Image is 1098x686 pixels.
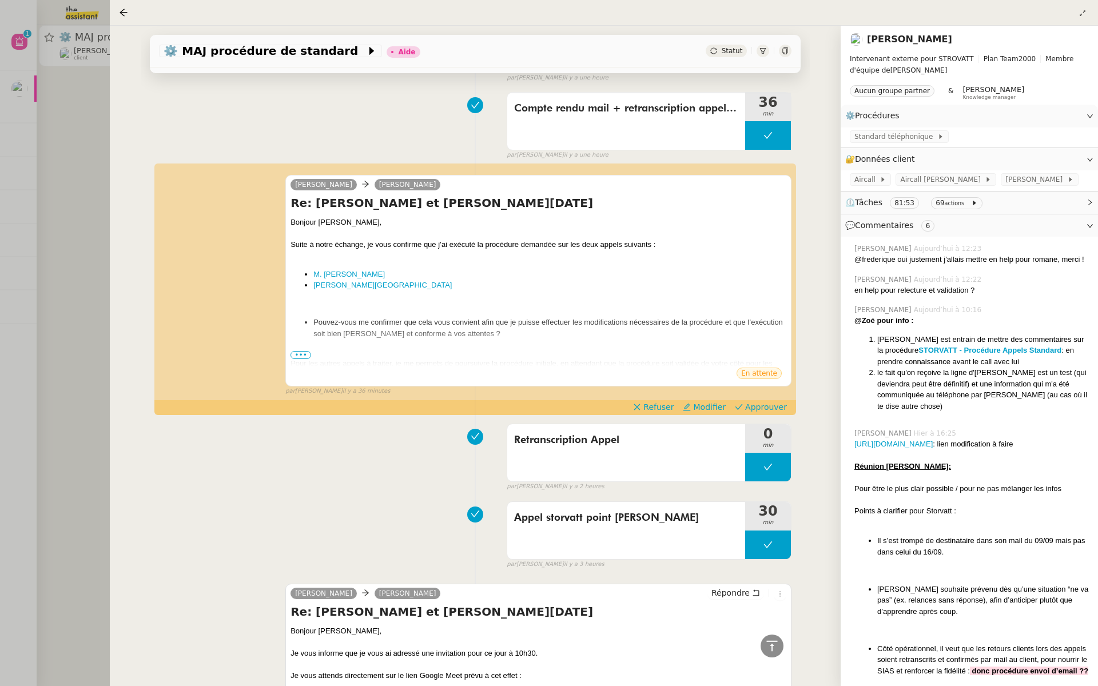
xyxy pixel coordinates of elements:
span: 2000 [1019,55,1036,63]
span: 0 [745,427,791,441]
span: min [745,109,791,119]
div: 🔐Données client [841,148,1098,170]
h4: Re: [PERSON_NAME] et [PERSON_NAME][DATE] [291,195,786,211]
span: Approuver [745,401,787,413]
span: ⚙️ MAJ procédure de standard [164,45,366,57]
li: le fait qu'on reçoive la ligne d'[PERSON_NAME] est un test (qui deviendra peut être définitif) et... [877,367,1089,412]
div: @frederique oui justement j'allais mettre en help pour romane, merci ! [854,254,1089,265]
span: min [745,441,791,450]
li: [PERSON_NAME] souhaite prévenu dès qu’une situation “ne va pas” (ex. relances sans réponse), afin... [877,584,1089,617]
span: par [507,482,516,492]
nz-tag: 6 [921,220,935,232]
span: [PERSON_NAME] [854,305,914,315]
span: Modifier [693,401,726,413]
div: Je vous attends directement sur le lien Google Meet prévu à cet effet : [291,670,786,681]
small: [PERSON_NAME] [507,73,608,83]
nz-tag: Aucun groupe partner [850,85,934,97]
div: ⏲️Tâches 81:53 69actions [841,192,1098,214]
span: Appel storvatt point [PERSON_NAME] [514,509,738,527]
button: Modifier [678,401,730,413]
span: 36 [745,95,791,109]
span: Intervenant externe pour STROVATT [850,55,974,63]
span: & [948,85,953,100]
span: Données client [855,154,915,163]
small: [PERSON_NAME] [507,560,604,569]
div: Bonjour [PERSON_NAME], [291,625,786,637]
span: par [507,150,516,160]
button: Refuser [628,401,678,413]
span: [PERSON_NAME] [295,181,352,189]
span: il y a une heure [564,73,608,83]
u: Réunion [PERSON_NAME]: [854,462,951,470]
span: min [745,518,791,528]
li: Pouvez-vous me confirmer que cela vous convient afin que je puisse effectuer les modifications né... [313,317,786,339]
span: 🔐 [845,153,920,166]
span: 💬 [845,221,939,230]
span: il y a 3 heures [564,560,604,569]
span: Refuser [643,401,674,413]
span: Procédures [855,111,900,120]
li: [PERSON_NAME] est entrain de mettre des commentaires sur la procédure : en prendre connaissance a... [877,334,1089,368]
a: [URL][DOMAIN_NAME] [854,440,933,448]
a: [PERSON_NAME][GEOGRAPHIC_DATA] [313,281,452,289]
span: Tâches [855,198,882,207]
small: actions [945,200,965,206]
span: Knowledge manager [962,94,1016,101]
app-user-label: Knowledge manager [962,85,1024,100]
span: Aujourd’hui à 12:22 [914,274,984,285]
span: 69 [936,199,944,207]
span: Hier à 16:25 [914,428,958,438]
span: il y a 36 minutes [343,386,391,396]
a: [PERSON_NAME] [375,588,441,599]
div: Je vous informe que je vous ai adressé une invitation pour ce jour à 10h30. [291,648,786,659]
a: STORVATT - Procédure Appels Standard [918,346,1061,354]
a: M. [PERSON_NAME] [313,270,385,278]
span: Compte rendu mail + retranscription appel pour préparation aux modifications [514,100,738,117]
span: Statut [721,47,742,55]
nz-tag: 81:53 [890,197,919,209]
span: par [285,386,295,396]
span: Répondre [711,587,750,599]
div: : lien modification à faire [854,438,1089,450]
div: ⚙️Procédures [841,105,1098,127]
span: ⏲️ [845,198,987,207]
span: [PERSON_NAME] [962,85,1024,94]
strong: @Zoé pour info : [854,316,914,325]
small: [PERSON_NAME] [285,386,390,396]
span: Aujourd’hui à 12:23 [914,244,984,254]
small: [PERSON_NAME] [507,150,608,160]
span: En attente [741,369,777,377]
small: [PERSON_NAME] [507,482,604,492]
li: Côté opérationnel, il veut que les retours clients lors des appels soient retranscrits et confirm... [877,643,1089,677]
span: Aircall [854,174,880,185]
button: Approuver [730,401,791,413]
div: Pour les autres appels à traiter, je me permets de poursuivre la procédure initiale, en attendant... [291,358,786,380]
div: Aide [398,49,415,55]
span: Standard téléphonique [854,131,937,142]
span: il y a 2 heures [564,482,604,492]
span: ⚙️ [845,109,905,122]
span: ••• [291,351,311,359]
div: Pour être le plus clair possible / pour ne pas mélanger les infos [854,483,1089,494]
span: [PERSON_NAME] [854,274,914,285]
span: [PERSON_NAME] [854,244,914,254]
span: il y a une heure [564,150,608,160]
img: users%2FLb8tVVcnxkNxES4cleXP4rKNCSJ2%2Favatar%2F2ff4be35-2167-49b6-8427-565bfd2dd78c [850,33,862,46]
span: [PERSON_NAME] [854,428,914,438]
span: [PERSON_NAME] [295,589,352,597]
li: Il s’est trompé de destinataire dans son mail du 09/09 mais pas dans celui du 16/09. [877,535,1089,557]
a: [PERSON_NAME] [375,180,441,190]
span: par [507,73,516,83]
span: Retranscription Appel [514,432,738,449]
span: Commentaires [855,221,913,230]
span: [PERSON_NAME] [1005,174,1067,185]
div: Suite à notre échange, je vous confirme que j’ai exécuté la procédure demandée sur les deux appel... [291,239,786,250]
strong: donc procédure envoi d’email ?? [972,667,1088,675]
span: [PERSON_NAME] [850,53,1089,76]
span: par [507,560,516,569]
span: Aircall [PERSON_NAME] [900,174,985,185]
span: 30 [745,504,791,518]
button: Répondre [707,587,764,599]
span: Aujourd’hui à 10:16 [914,305,984,315]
